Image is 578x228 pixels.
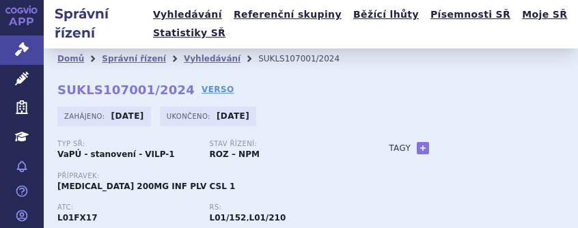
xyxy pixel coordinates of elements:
h3: Tagy [389,140,411,156]
span: Ukončeno: [167,111,213,122]
a: Správní řízení [102,54,166,63]
a: Moje SŘ [518,5,571,24]
a: Domů [57,54,84,63]
p: Typ SŘ: [57,140,196,148]
a: Referenční skupiny [230,5,346,24]
strong: [DATE] [217,111,249,121]
a: Vyhledávání [184,54,240,63]
a: Písemnosti SŘ [426,5,514,24]
strong: SACITUZUMAB GOVITEKAN [57,213,98,223]
div: , [210,203,362,224]
strong: sacituzumabum govitecanum [210,213,247,223]
strong: VaPÚ - stanovení - VILP-1 [57,149,175,159]
strong: [DATE] [111,111,144,121]
p: ATC: [57,203,196,212]
span: [MEDICAL_DATA] 200MG INF PLV CSL 1 [57,182,235,191]
p: Stav řízení: [210,140,348,148]
h2: Správní řízení [44,4,149,42]
p: Přípravek: [57,172,361,180]
p: RS: [210,203,348,212]
strong: ROZ – NPM [210,149,260,159]
strong: SUKLS107001/2024 [57,83,195,97]
a: Vyhledávání [149,5,226,24]
a: VERSO [202,83,234,96]
a: Běžící lhůty [349,5,423,24]
li: SUKLS107001/2024 [258,48,357,69]
a: Statistiky SŘ [149,24,230,42]
span: Zahájeno: [64,111,107,122]
a: + [417,142,429,154]
strong: léčba pokročilého hormonálně pozitivního HER2 negativního karcinomu prsu [249,213,286,223]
